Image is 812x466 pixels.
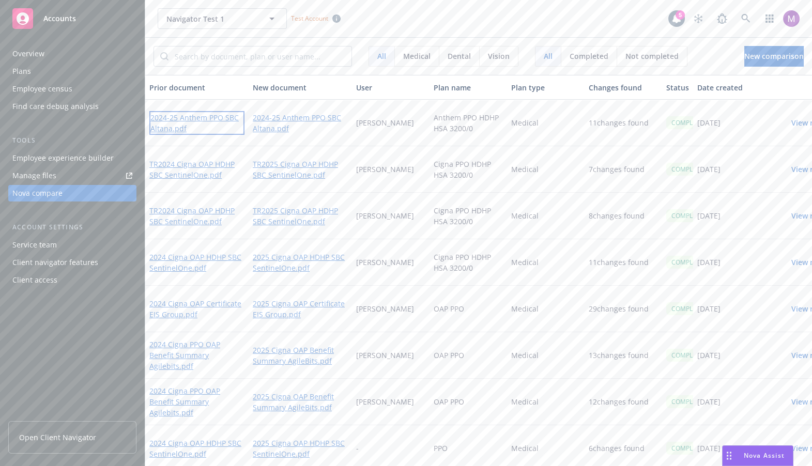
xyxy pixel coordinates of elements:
span: Nova Assist [744,451,785,460]
p: - [356,443,359,454]
a: 2024-25 Anthem PPO SBC Altana.pdf [253,112,348,134]
div: Medical [507,239,585,286]
div: OAP PPO [430,379,507,425]
p: [PERSON_NAME] [356,396,414,407]
p: [DATE] [697,350,721,361]
p: [DATE] [697,396,721,407]
p: [DATE] [697,257,721,268]
a: Employee census [8,81,136,97]
div: Employee experience builder [12,150,114,166]
div: 5 [676,10,685,20]
a: Overview [8,45,136,62]
a: Nova compare [8,185,136,201]
p: [PERSON_NAME] [356,164,414,175]
button: Status [662,75,693,100]
p: [DATE] [697,443,721,454]
div: Client navigator features [12,254,98,271]
div: Manage files [12,167,56,184]
p: 6 changes found [589,443,645,454]
div: Status [666,82,689,93]
div: COMPLETED [666,349,713,362]
div: COMPLETED [666,395,713,408]
p: 29 changes found [589,303,649,314]
div: Find care debug analysis [12,98,99,115]
div: Cigna PPO HDHP HSA 3200/0 [430,146,507,193]
p: 12 changes found [589,396,649,407]
button: Prior document [145,75,249,100]
p: [DATE] [697,210,721,221]
p: [PERSON_NAME] [356,117,414,128]
p: 13 changes found [589,350,649,361]
div: COMPLETED [666,442,713,455]
a: TR2024 Cigna OAP HDHP SBC SentinelOne.pdf [149,205,244,227]
a: Manage files [8,167,136,184]
div: Medical [507,379,585,425]
div: Service team [12,237,57,253]
div: Date created [697,82,767,93]
button: Plan type [507,75,585,100]
span: Test Account [291,14,328,23]
a: TR2024 Cigna OAP HDHP SBC SentinelOne.pdf [149,159,244,180]
a: Plans [8,63,136,80]
span: Open Client Navigator [19,432,96,443]
span: Completed [570,51,608,61]
p: [PERSON_NAME] [356,303,414,314]
p: [PERSON_NAME] [356,257,414,268]
div: New document [253,82,348,93]
a: 2024 Cigna PPO OAP Benefit Summary Agilebits.pdf [149,339,244,371]
a: Search [736,8,756,29]
span: Medical [403,51,431,61]
div: Drag to move [723,446,736,465]
div: Medical [507,286,585,332]
a: 2025 Cigna OAP Certificate EIS Group.pdf [253,298,348,320]
span: Test Account [287,13,345,24]
p: [DATE] [697,164,721,175]
a: 2025 Cigna OAP HDHP SBC SentinelOne.pdf [253,438,348,459]
p: 11 changes found [589,257,649,268]
a: Switch app [759,8,780,29]
span: New comparison [744,51,804,61]
span: All [377,51,386,61]
div: Overview [12,45,44,62]
a: Accounts [8,4,136,33]
a: Find care debug analysis [8,98,136,115]
button: Plan name [430,75,507,100]
a: 2024-25 Anthem PPO SBC Altana.pdf [149,111,244,135]
span: Accounts [43,14,76,23]
div: Tools [8,135,136,146]
a: Report a Bug [712,8,732,29]
div: COMPLETED [666,256,713,269]
p: [PERSON_NAME] [356,350,414,361]
div: Medical [507,100,585,146]
div: COMPLETED [666,163,713,176]
button: Navigator Test 1 [158,8,287,29]
div: Changes found [589,82,658,93]
div: Cigna PPO HDHP HSA 3200/0 [430,239,507,286]
a: 2024 Cigna OAP Certificate EIS Group.pdf [149,298,244,320]
button: New document [249,75,352,100]
p: [PERSON_NAME] [356,210,414,221]
div: OAP PPO [430,286,507,332]
a: Client navigator features [8,254,136,271]
div: Medical [507,146,585,193]
button: Date created [693,75,771,100]
div: Plans [12,63,31,80]
div: Cigna PPO HDHP HSA 3200/0 [430,193,507,239]
span: Not completed [625,51,679,61]
p: 11 changes found [589,117,649,128]
div: Prior document [149,82,244,93]
div: COMPLETED [666,116,713,129]
div: COMPLETED [666,209,713,222]
p: 8 changes found [589,210,645,221]
a: Service team [8,237,136,253]
button: Changes found [585,75,662,100]
div: Client access [12,272,57,288]
div: User [356,82,425,93]
p: 7 changes found [589,164,645,175]
div: Medical [507,193,585,239]
a: 2024 Cigna PPO OAP Benefit Summary Agilebits.pdf [149,385,244,418]
div: Plan type [511,82,580,93]
input: Search by document, plan or user name... [168,46,351,66]
a: 2025 Cigna OAP HDHP SBC SentinelOne.pdf [253,252,348,273]
a: TR2025 Cigna OAP HDHP SBC SentinelOne.pdf [253,205,348,227]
